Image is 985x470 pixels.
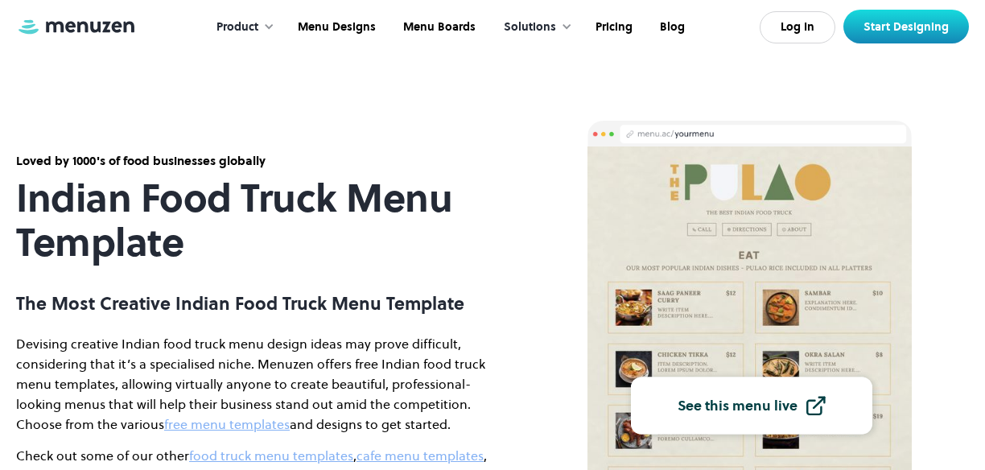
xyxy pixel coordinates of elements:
[189,447,353,464] a: food truck menu templates
[216,19,258,36] div: Product
[164,415,290,433] a: free menu templates
[678,399,797,414] div: See this menu live
[760,11,835,43] a: Log In
[631,377,872,435] a: See this menu live
[356,447,484,464] a: cafe menu templates
[16,152,492,170] div: Loved by 1000's of food businesses globally
[16,293,492,314] p: The Most Creative Indian Food Truck Menu Template
[16,334,492,434] p: Devising creative Indian food truck menu design ideas may prove difficult, considering that it’s ...
[504,19,556,36] div: Solutions
[200,2,282,52] div: Product
[488,2,580,52] div: Solutions
[388,2,488,52] a: Menu Boards
[645,2,697,52] a: Blog
[580,2,645,52] a: Pricing
[16,176,492,265] h1: Indian Food Truck Menu Template
[282,2,388,52] a: Menu Designs
[843,10,969,43] a: Start Designing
